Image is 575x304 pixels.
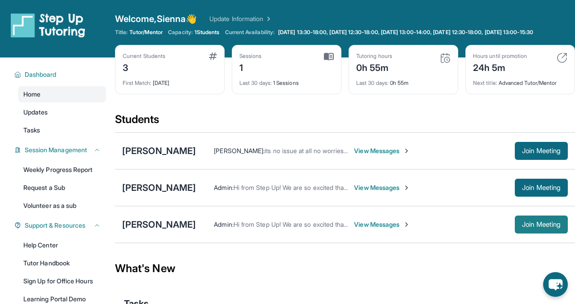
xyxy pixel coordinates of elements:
span: Session Management [25,145,87,154]
span: Admin : [214,184,233,191]
div: Current Students [123,53,165,60]
span: Welcome, Sienna 👋 [115,13,197,25]
button: Join Meeting [515,179,568,197]
img: card [440,53,451,63]
div: 24h 5m [473,60,527,74]
span: Join Meeting [522,148,561,154]
img: Chevron Right [263,14,272,23]
span: Join Meeting [522,185,561,190]
div: Hours until promotion [473,53,527,60]
a: [DATE] 13:30-18:00, [DATE] 12:30-18:00, [DATE] 13:00-14:00, [DATE] 12:30-18:00, [DATE] 13:00-15:30 [276,29,535,36]
div: Students [115,112,575,132]
span: Capacity: [168,29,193,36]
img: Chevron-Right [403,221,410,228]
a: Volunteer as a sub [18,198,106,214]
a: Update Information [209,14,272,23]
span: Admin : [214,220,233,228]
div: Sessions [239,53,262,60]
span: Join Meeting [522,222,561,227]
div: [PERSON_NAME] [122,218,196,231]
a: Tutor Handbook [18,255,106,271]
button: Join Meeting [515,142,568,160]
span: Updates [23,108,48,117]
a: Weekly Progress Report [18,162,106,178]
span: Tutor/Mentor [129,29,163,36]
a: Home [18,86,106,102]
div: What's New [115,249,575,288]
div: [PERSON_NAME] [122,181,196,194]
button: Session Management [21,145,101,154]
a: Sign Up for Office Hours [18,273,106,289]
span: Support & Resources [25,221,85,230]
div: [PERSON_NAME] [122,145,196,157]
div: 0h 55m [356,60,392,74]
button: Dashboard [21,70,101,79]
span: [PERSON_NAME] : [214,147,265,154]
a: Help Center [18,237,106,253]
span: Last 30 days : [239,79,272,86]
span: View Messages [354,183,410,192]
span: Tasks [23,126,40,135]
span: View Messages [354,146,410,155]
span: Home [23,90,40,99]
div: 1 [239,60,262,74]
div: 3 [123,60,165,74]
a: Tasks [18,122,106,138]
button: Join Meeting [515,216,568,234]
span: View Messages [354,220,410,229]
img: Chevron-Right [403,184,410,191]
div: [DATE] [123,74,217,87]
img: logo [11,13,85,38]
div: Advanced Tutor/Mentor [473,74,567,87]
span: Last 30 days : [356,79,389,86]
span: 1 Students [195,29,220,36]
span: [DATE] 13:30-18:00, [DATE] 12:30-18:00, [DATE] 13:00-14:00, [DATE] 12:30-18:00, [DATE] 13:00-15:30 [278,29,533,36]
span: Dashboard [25,70,57,79]
span: First Match : [123,79,151,86]
a: Updates [18,104,106,120]
div: 0h 55m [356,74,451,87]
img: card [209,53,217,60]
img: Chevron-Right [403,147,410,154]
button: chat-button [543,272,568,297]
span: Title: [115,29,128,36]
button: Support & Resources [21,221,101,230]
div: Tutoring hours [356,53,392,60]
img: card [324,53,334,61]
div: 1 Sessions [239,74,334,87]
img: card [557,53,567,63]
span: Current Availability: [225,29,274,36]
a: Request a Sub [18,180,106,196]
span: its no issue at all no worries 🙏🙂 [265,147,361,154]
span: Next title : [473,79,497,86]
